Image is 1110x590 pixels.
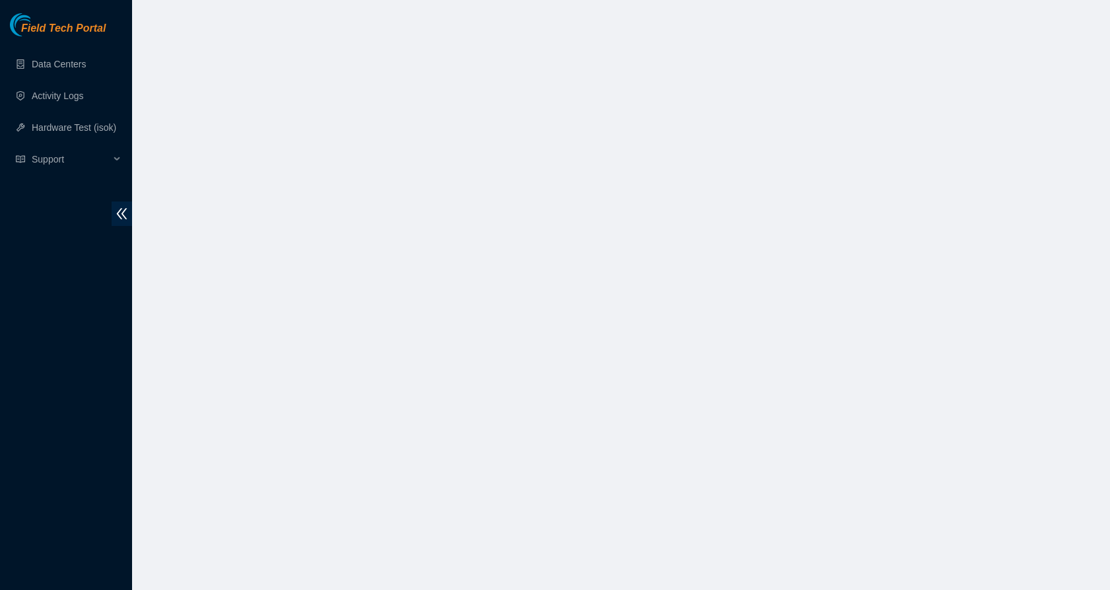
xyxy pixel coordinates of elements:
[32,122,116,133] a: Hardware Test (isok)
[10,13,67,36] img: Akamai Technologies
[32,146,110,172] span: Support
[32,59,86,69] a: Data Centers
[21,22,106,35] span: Field Tech Portal
[16,155,25,164] span: read
[32,91,84,101] a: Activity Logs
[112,202,132,226] span: double-left
[10,24,106,41] a: Akamai TechnologiesField Tech Portal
